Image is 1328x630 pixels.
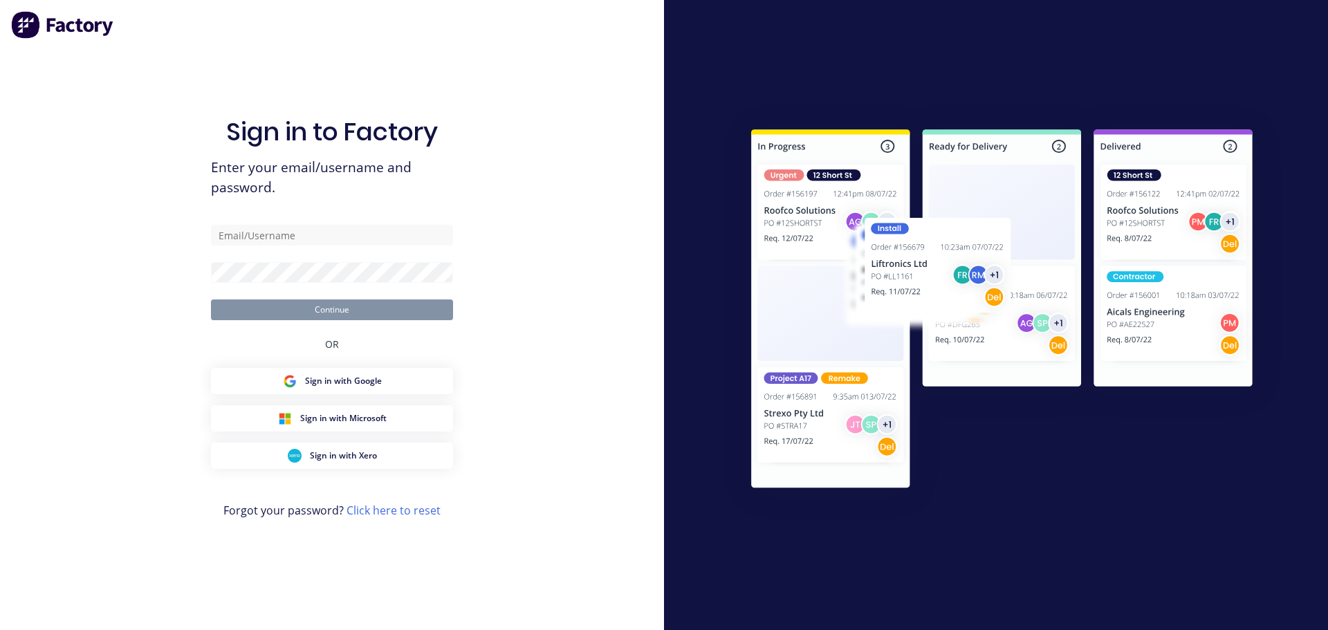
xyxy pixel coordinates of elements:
[305,375,382,387] span: Sign in with Google
[211,368,453,394] button: Google Sign inSign in with Google
[721,102,1283,521] img: Sign in
[211,443,453,469] button: Xero Sign inSign in with Xero
[211,299,453,320] button: Continue
[11,11,115,39] img: Factory
[300,412,387,425] span: Sign in with Microsoft
[278,411,292,425] img: Microsoft Sign in
[325,320,339,368] div: OR
[223,502,441,519] span: Forgot your password?
[310,450,377,462] span: Sign in with Xero
[283,374,297,388] img: Google Sign in
[347,503,441,518] a: Click here to reset
[211,158,453,198] span: Enter your email/username and password.
[211,225,453,245] input: Email/Username
[288,449,302,463] img: Xero Sign in
[226,117,438,147] h1: Sign in to Factory
[211,405,453,432] button: Microsoft Sign inSign in with Microsoft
